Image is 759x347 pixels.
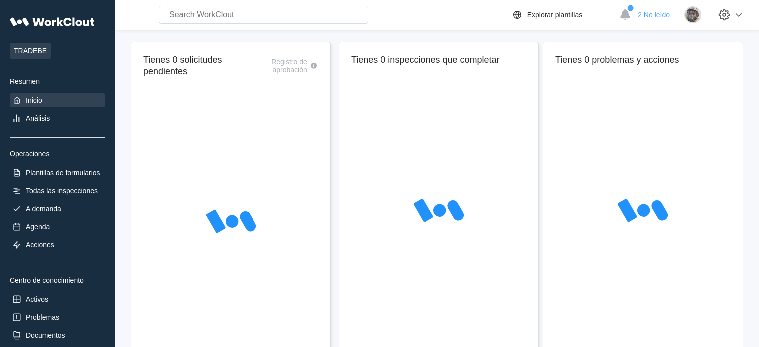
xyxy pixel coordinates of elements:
a: Problemas [10,310,105,324]
div: Operaciones [10,150,105,158]
div: Explorar plantillas [527,11,583,19]
div: Registro de aprobación [248,58,307,74]
div: Todas las inspecciones [26,187,98,195]
div: Plantillas de formularios [26,169,100,177]
div: Acciones [26,241,54,249]
a: Explorar plantillas [511,9,615,21]
div: Centro de conocimiento [10,276,105,284]
a: Plantillas de formularios [10,166,105,180]
a: Acciones [10,238,105,252]
div: Documentos [26,331,65,339]
span: 2 No leído [638,11,670,19]
h2: Tienes 0 inspecciones que completar [351,54,526,66]
div: Análisis [26,114,50,122]
div: Problemas [26,313,59,321]
a: Documentos [10,328,105,342]
span: TRADEBE [10,43,51,59]
a: Análisis [10,111,105,125]
input: Search WorkClout [159,6,368,24]
a: A demanda [10,202,105,216]
h2: Tienes 0 problemas y acciones [555,54,731,66]
a: Inicio [10,93,105,107]
img: 2f847459-28ef-4a61-85e4-954d408df519.jpg [684,6,701,23]
div: Agenda [26,223,50,231]
h2: Tienes 0 solicitudes pendientes [143,54,248,77]
div: A demanda [26,205,61,213]
div: Resumen [10,77,105,85]
div: Inicio [26,96,42,104]
a: Todas las inspecciones [10,184,105,198]
div: Activos [26,295,48,303]
a: Agenda [10,220,105,234]
a: Activos [10,292,105,306]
